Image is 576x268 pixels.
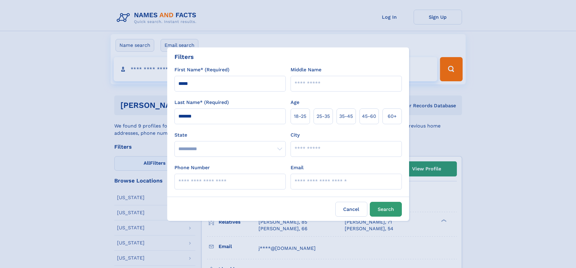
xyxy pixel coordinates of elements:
[291,131,300,139] label: City
[174,66,229,73] label: First Name* (Required)
[362,113,376,120] span: 45‑60
[294,113,306,120] span: 18‑25
[174,52,194,61] div: Filters
[370,202,402,217] button: Search
[174,99,229,106] label: Last Name* (Required)
[317,113,330,120] span: 25‑35
[174,131,286,139] label: State
[388,113,397,120] span: 60+
[291,164,304,171] label: Email
[339,113,353,120] span: 35‑45
[335,202,367,217] label: Cancel
[291,99,299,106] label: Age
[174,164,210,171] label: Phone Number
[291,66,321,73] label: Middle Name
